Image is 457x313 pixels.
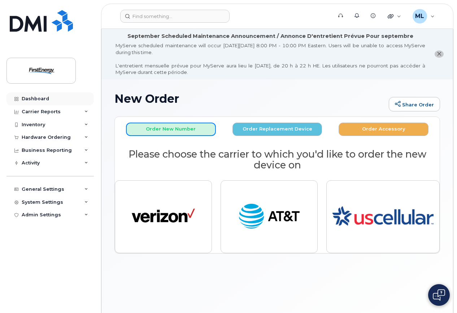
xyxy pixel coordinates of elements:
[116,42,425,76] div: MyServe scheduled maintenance will occur [DATE][DATE] 8:00 PM - 10:00 PM Eastern. Users will be u...
[238,200,301,233] img: at_t-fb3d24644a45acc70fc72cc47ce214d34099dfd970ee3ae2334e4251f9d920fd.png
[339,123,428,136] button: Order Accessory
[132,200,195,233] img: verizon-ab2890fd1dd4a6c9cf5f392cd2db4626a3dae38ee8226e09bcb5c993c4c79f81.png
[332,186,434,247] img: us-53c3169632288c49726f5d6ca51166ebf3163dd413c8a1bd00aedf0ff3a7123e.png
[115,149,440,170] h2: Please choose the carrier to which you'd like to order the new device on
[435,50,444,58] button: close notification
[433,289,445,301] img: Open chat
[126,123,216,136] button: Order New Number
[114,92,385,105] h1: New Order
[127,32,413,40] div: September Scheduled Maintenance Announcement / Annonce D'entretient Prévue Pour septembre
[232,123,322,136] button: Order Replacement Device
[389,97,440,111] a: Share Order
